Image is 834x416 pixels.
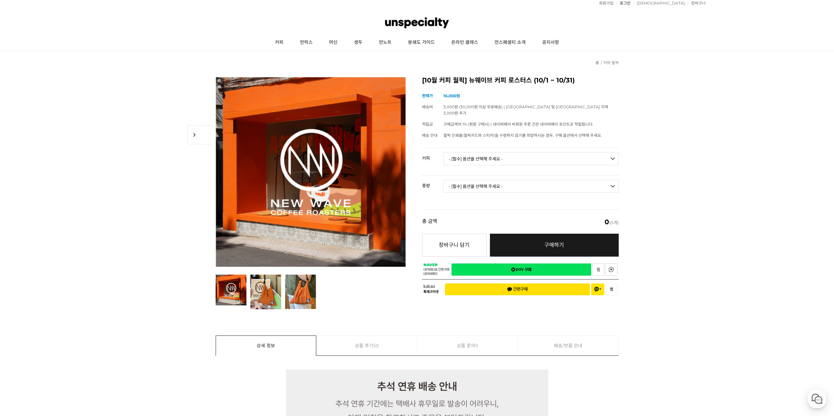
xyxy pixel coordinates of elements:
[688,1,706,5] a: 장바구니
[422,234,487,257] button: 장바구니 담기
[423,284,440,294] span: 카카오 톡체크아웃
[616,1,630,5] a: 로그인
[422,219,437,225] strong: 총 금액
[267,34,292,51] a: 커피
[292,34,321,51] a: 언럭스
[603,60,619,65] a: 커피 월픽
[443,122,593,127] span: 구매금액의 1% (회원 구매시) | 네이버페이 비회원 주문 건은 네이버페이 포인트로 적립됩니다.
[605,218,609,226] em: 0
[60,218,68,223] span: 대화
[594,287,601,292] span: 채널 추가
[2,208,43,224] a: 홈
[591,283,604,295] button: 채널 추가
[346,34,371,51] a: 생두
[452,263,591,276] a: 새창
[475,336,478,355] span: 9
[443,93,460,98] strong: 16,000원
[43,208,85,224] a: 대화
[610,287,613,292] span: 찜
[21,217,25,223] span: 홈
[422,77,619,84] h2: [10월 커피 월픽] 뉴웨이브 커피 로스터스 (10/1 ~ 10/31)
[486,34,534,51] a: 언스페셜티 소개
[85,208,126,224] a: 설정
[596,1,613,5] a: 회원가입
[321,34,346,51] a: 머신
[101,217,109,223] span: 설정
[422,133,437,138] span: 배송 안내
[417,336,518,355] a: 상품 문의9
[445,283,590,295] button: 간편구매
[216,77,406,267] img: [10월 커피 월픽] 뉴웨이브 커피 로스터스 (10/1 ~ 10/31)
[534,34,567,51] a: 공지사항
[317,336,417,355] a: 상품 후기50
[606,283,617,295] button: 찜
[422,122,433,127] span: 적립금
[595,60,599,65] a: 홈
[216,336,316,355] a: 상세 정보
[633,1,685,5] a: [DEMOGRAPHIC_DATA]
[400,34,443,51] a: 분쇄도 가이드
[518,336,618,355] a: 배송/반품 안내
[443,34,486,51] a: 온라인 클래스
[592,263,604,276] a: 새창
[422,148,443,163] th: 커피
[605,219,619,225] span: (0개)
[187,125,212,144] span: chevron_right
[443,104,608,116] span: 3,000원 (30,000원 이상 무료배송) | [GEOGRAPHIC_DATA] 및 [GEOGRAPHIC_DATA] 지역 3,000원 추가
[443,133,602,138] span: 월픽 인쇄물(월픽카드와 스티커)을 수령하지 않기를 희망하시는 경우, 구매 옵션에서 선택해 주세요.
[422,93,433,98] span: 판매가
[544,242,564,248] span: 구매하기
[385,13,449,33] img: 언스페셜티 몰
[422,175,443,190] th: 중량
[507,287,528,292] span: 간편구매
[422,104,433,109] span: 배송비
[490,234,619,257] a: 구매하기
[371,34,400,51] a: 언노트
[605,263,617,276] a: 새창
[373,336,379,355] span: 50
